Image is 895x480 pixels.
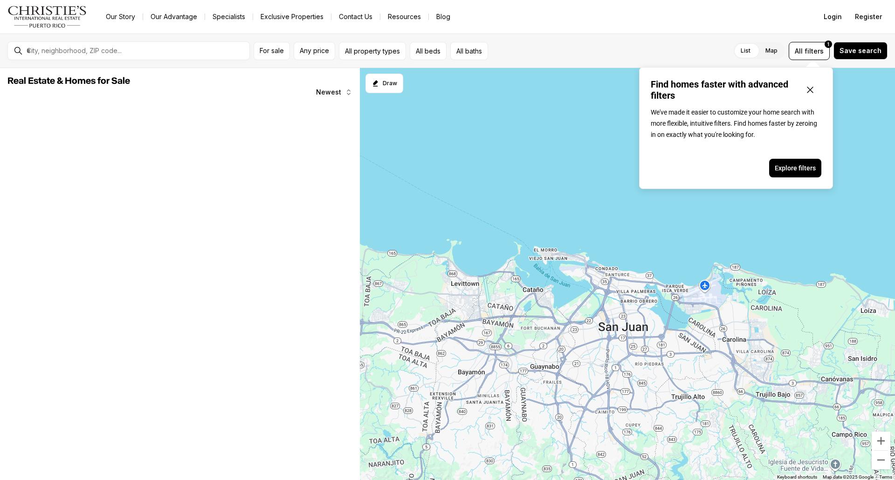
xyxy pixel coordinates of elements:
[331,10,380,23] button: Contact Us
[818,7,847,26] button: Login
[429,10,458,23] a: Blog
[253,10,331,23] a: Exclusive Properties
[833,42,888,60] button: Save search
[855,13,882,20] span: Register
[805,46,824,56] span: filters
[827,41,829,48] span: 1
[300,47,329,54] span: Any price
[733,42,758,59] label: List
[410,42,447,60] button: All beds
[651,107,821,140] p: We've made it easier to customize your home search with more flexible, intuitive filters. Find ho...
[380,10,428,23] a: Resources
[758,42,785,59] label: Map
[795,46,803,56] span: All
[143,10,205,23] a: Our Advantage
[7,6,87,28] img: logo
[769,159,821,177] button: Explore filters
[840,47,881,54] span: Save search
[7,76,130,86] span: Real Estate & Homes for Sale
[294,42,335,60] button: Any price
[824,13,842,20] span: Login
[849,7,888,26] button: Register
[799,79,821,101] button: Close popover
[98,10,143,23] a: Our Story
[339,42,406,60] button: All property types
[450,42,488,60] button: All baths
[365,74,403,93] button: Start drawing
[310,83,358,101] button: Newest
[316,88,341,96] span: Newest
[789,42,830,60] button: Allfilters1
[260,47,284,54] span: For sale
[205,10,253,23] a: Specialists
[254,42,290,60] button: For sale
[651,79,799,101] p: Find homes faster with advanced filters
